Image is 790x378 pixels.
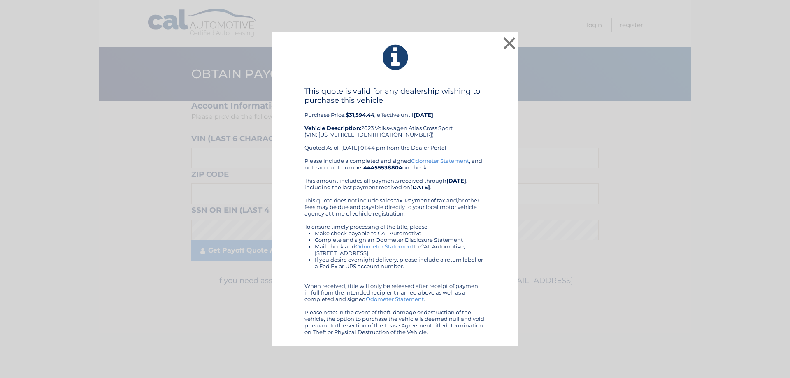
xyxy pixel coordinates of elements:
b: [DATE] [414,111,433,118]
li: Mail check and to CAL Automotive, [STREET_ADDRESS] [315,243,486,256]
div: Please include a completed and signed , and note account number on check. This amount includes al... [304,158,486,335]
button: × [501,35,518,51]
b: [DATE] [410,184,430,190]
li: If you desire overnight delivery, please include a return label or a Fed Ex or UPS account number. [315,256,486,269]
b: $31,594.44 [346,111,374,118]
li: Make check payable to CAL Automotive [315,230,486,237]
strong: Vehicle Description: [304,125,361,131]
a: Odometer Statement [355,243,414,250]
li: Complete and sign an Odometer Disclosure Statement [315,237,486,243]
h4: This quote is valid for any dealership wishing to purchase this vehicle [304,87,486,105]
a: Odometer Statement [411,158,469,164]
b: 44455538804 [363,164,402,171]
b: [DATE] [446,177,466,184]
div: Purchase Price: , effective until 2023 Volkswagen Atlas Cross Sport (VIN: [US_VEHICLE_IDENTIFICAT... [304,87,486,158]
a: Odometer Statement [366,296,424,302]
